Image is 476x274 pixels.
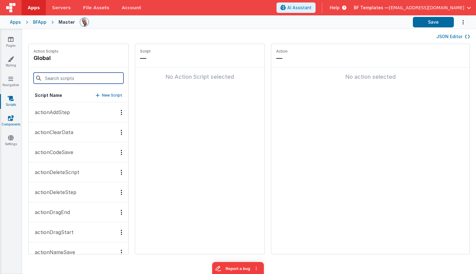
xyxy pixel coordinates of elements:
p: actionDeleteStep [31,189,76,196]
button: actionAddStep [29,102,128,122]
span: BF Templates — [354,5,389,11]
div: BFApp [33,19,46,25]
span: File Assets [83,5,110,11]
button: actionCodeSave [29,142,128,162]
div: Options [117,210,126,215]
p: New Script [102,92,122,98]
div: Master [58,19,75,25]
span: Apps [28,5,40,11]
button: AI Assistant [276,2,316,13]
span: Help [330,5,340,11]
span: AI Assistant [287,5,312,11]
div: Apps [10,19,21,25]
h4: global [34,54,58,62]
div: Options [117,110,126,115]
button: actionDeleteStep [29,182,128,202]
p: Action [276,49,465,54]
h5: Script Name [35,92,62,98]
button: JSON Editor [436,34,470,40]
p: actionNameSave [31,248,75,256]
div: No action selected [276,73,465,81]
button: actionDeleteScript [29,162,128,182]
p: — [140,54,260,62]
p: actionDragStart [31,228,74,236]
div: Options [117,150,126,155]
p: actionClearData [31,129,73,136]
button: Options [454,16,466,29]
img: 11ac31fe5dc3d0eff3fbbbf7b26fa6e1 [80,18,89,26]
button: Save [413,17,454,27]
span: Servers [52,5,71,11]
p: actionCodeSave [31,149,73,156]
div: Options [117,250,126,255]
div: No Action Script selected [140,73,260,81]
input: Search scripts [34,73,123,84]
p: actionDragEnd [31,208,70,216]
button: BF Templates — [EMAIL_ADDRESS][DOMAIN_NAME] [354,5,471,11]
p: Action Scripts [34,49,58,54]
button: New Script [96,92,122,98]
p: actionDeleteScript [31,169,79,176]
div: Options [117,130,126,135]
p: Script [140,49,260,54]
div: Options [117,190,126,195]
p: — [276,54,465,62]
button: actionDragEnd [29,202,128,222]
div: Options [117,170,126,175]
span: [EMAIL_ADDRESS][DOMAIN_NAME] [389,5,464,11]
button: actionClearData [29,122,128,142]
button: actionNameSave [29,242,128,262]
p: actionAddStep [31,109,70,116]
button: actionDragStart [29,222,128,242]
div: Options [117,230,126,235]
